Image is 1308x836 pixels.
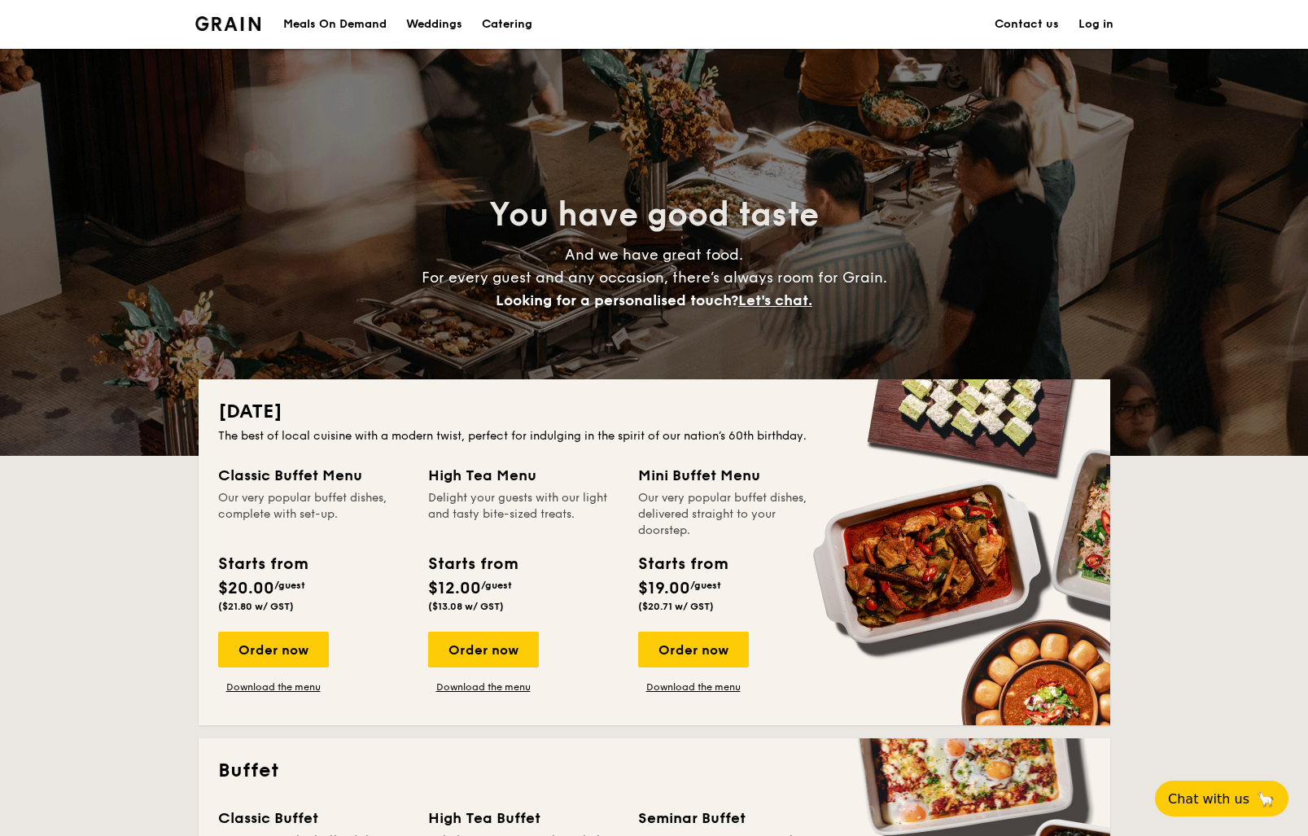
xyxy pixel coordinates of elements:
span: ($13.08 w/ GST) [428,601,504,612]
span: $20.00 [218,579,274,598]
div: Starts from [638,552,727,576]
span: $19.00 [638,579,690,598]
div: The best of local cuisine with a modern twist, perfect for indulging in the spirit of our nation’... [218,428,1091,444]
div: Delight your guests with our light and tasty bite-sized treats. [428,490,619,539]
span: /guest [481,580,512,591]
span: $12.00 [428,579,481,598]
div: Mini Buffet Menu [638,464,829,487]
span: 🦙 [1256,790,1275,808]
h2: [DATE] [218,399,1091,425]
div: Starts from [428,552,517,576]
span: Chat with us [1168,791,1249,807]
div: Starts from [218,552,307,576]
div: Order now [428,632,539,667]
button: Chat with us🦙 [1155,781,1288,816]
a: Download the menu [638,681,749,694]
div: Seminar Buffet [638,807,829,829]
span: Let's chat. [738,291,812,309]
h2: Buffet [218,758,1091,784]
span: And we have great food. For every guest and any occasion, there’s always room for Grain. [422,246,887,309]
div: Classic Buffet [218,807,409,829]
span: Looking for a personalised touch? [496,291,738,309]
div: Classic Buffet Menu [218,464,409,487]
a: Download the menu [428,681,539,694]
div: Our very popular buffet dishes, complete with set-up. [218,490,409,539]
div: Order now [638,632,749,667]
img: Grain [195,16,261,31]
div: Our very popular buffet dishes, delivered straight to your doorstep. [638,490,829,539]
div: High Tea Buffet [428,807,619,829]
a: Logotype [195,16,261,31]
span: ($20.71 w/ GST) [638,601,714,612]
div: High Tea Menu [428,464,619,487]
a: Download the menu [218,681,329,694]
span: ($21.80 w/ GST) [218,601,294,612]
span: /guest [274,580,305,591]
span: You have good taste [489,195,819,234]
div: Order now [218,632,329,667]
span: /guest [690,580,721,591]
